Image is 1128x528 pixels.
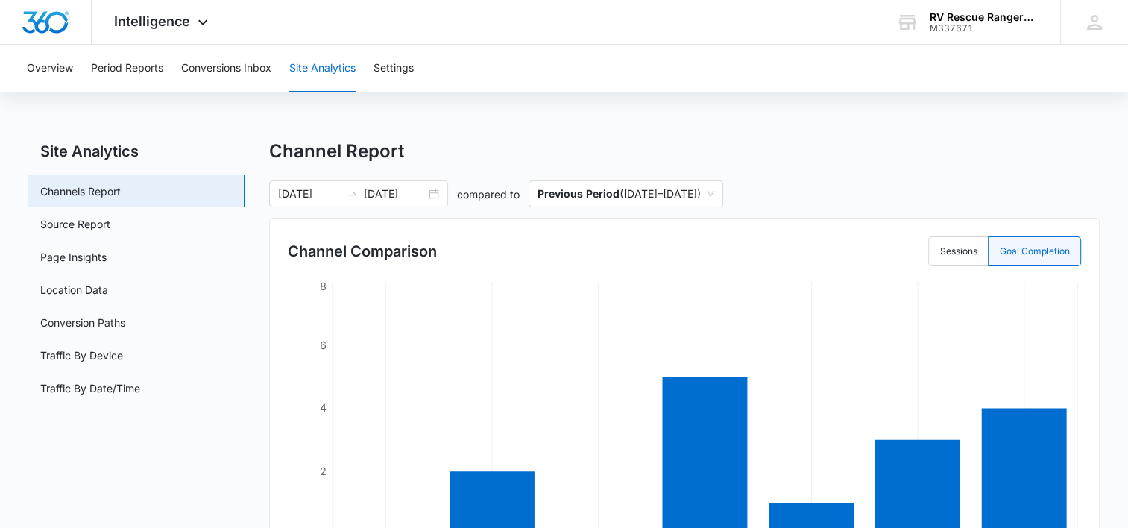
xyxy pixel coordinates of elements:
[269,140,404,163] h1: Channel Report
[40,380,140,396] a: Traffic By Date/Time
[40,348,123,363] a: Traffic By Device
[320,339,327,351] tspan: 6
[930,23,1039,34] div: account id
[40,249,107,265] a: Page Insights
[40,183,121,199] a: Channels Report
[928,236,988,266] label: Sessions
[40,315,125,330] a: Conversion Paths
[27,45,73,92] button: Overview
[320,465,327,477] tspan: 2
[538,187,620,200] p: Previous Period
[320,280,327,292] tspan: 8
[181,45,271,92] button: Conversions Inbox
[930,11,1039,23] div: account name
[988,236,1081,266] label: Goal Completion
[288,240,437,263] h3: Channel Comparison
[346,188,358,200] span: swap-right
[278,186,340,202] input: Start date
[364,186,426,202] input: End date
[320,401,327,414] tspan: 4
[346,188,358,200] span: to
[538,181,714,207] span: ( [DATE] – [DATE] )
[457,186,520,202] p: compared to
[289,45,356,92] button: Site Analytics
[40,216,110,232] a: Source Report
[40,282,108,298] a: Location Data
[91,45,163,92] button: Period Reports
[28,140,245,163] h2: Site Analytics
[114,13,190,29] span: Intelligence
[374,45,414,92] button: Settings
